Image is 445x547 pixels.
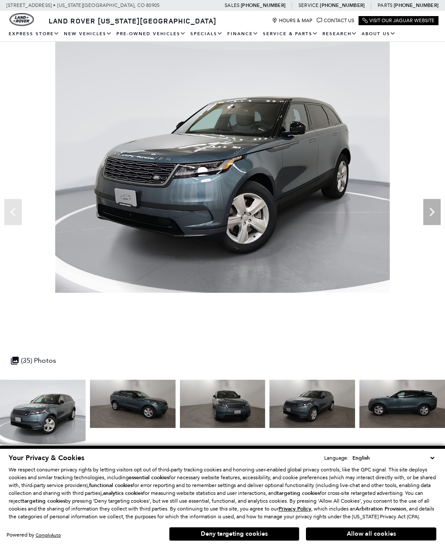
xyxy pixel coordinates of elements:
a: Finance [225,27,261,42]
strong: Arbitration Provision [355,505,406,512]
nav: Main Navigation [7,27,438,42]
img: New 2026 Giola Green LAND ROVER S image 4 [269,380,355,428]
a: Service & Parts [261,27,320,42]
strong: essential cookies [129,474,169,481]
strong: targeting cookies [22,497,65,504]
a: [PHONE_NUMBER] [394,2,438,9]
a: [STREET_ADDRESS] • [US_STATE][GEOGRAPHIC_DATA], CO 80905 [7,3,159,8]
a: Hours & Map [272,18,312,23]
img: New 2026 Giola Green LAND ROVER S image 2 [90,380,176,428]
div: Language: [324,455,349,461]
a: Pre-Owned Vehicles [114,27,188,42]
select: Language Select [350,454,436,462]
img: Land Rover [10,13,34,26]
a: [PHONE_NUMBER] [320,2,365,9]
a: Privacy Policy [279,506,311,512]
a: EXPRESS STORE [7,27,62,42]
a: land-rover [10,13,34,26]
u: Privacy Policy [279,505,311,512]
a: Visit Our Jaguar Website [362,18,435,23]
strong: targeting cookies [277,490,320,497]
a: New Vehicles [62,27,114,42]
p: We respect consumer privacy rights by letting visitors opt out of third-party tracking cookies an... [9,466,436,520]
strong: functional cookies [89,482,133,489]
button: Allow all cookies [306,527,436,540]
strong: analytics cookies [103,490,143,497]
a: Research [320,27,359,42]
img: New 2026 Giola Green LAND ROVER S image 5 [359,380,445,428]
button: Deny targeting cookies [169,527,299,541]
a: About Us [359,27,398,42]
div: Powered by [7,532,61,538]
img: New 2026 Giola Green LAND ROVER S image 3 [180,380,266,428]
a: Land Rover [US_STATE][GEOGRAPHIC_DATA] [43,16,222,26]
a: Specials [188,27,225,42]
div: (35) Photos [7,352,60,369]
a: [PHONE_NUMBER] [241,2,286,9]
span: Your Privacy & Cookies [9,453,84,463]
a: Contact Us [317,18,354,23]
span: Land Rover [US_STATE][GEOGRAPHIC_DATA] [49,16,216,26]
a: ComplyAuto [36,532,61,538]
div: Next [423,199,441,225]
